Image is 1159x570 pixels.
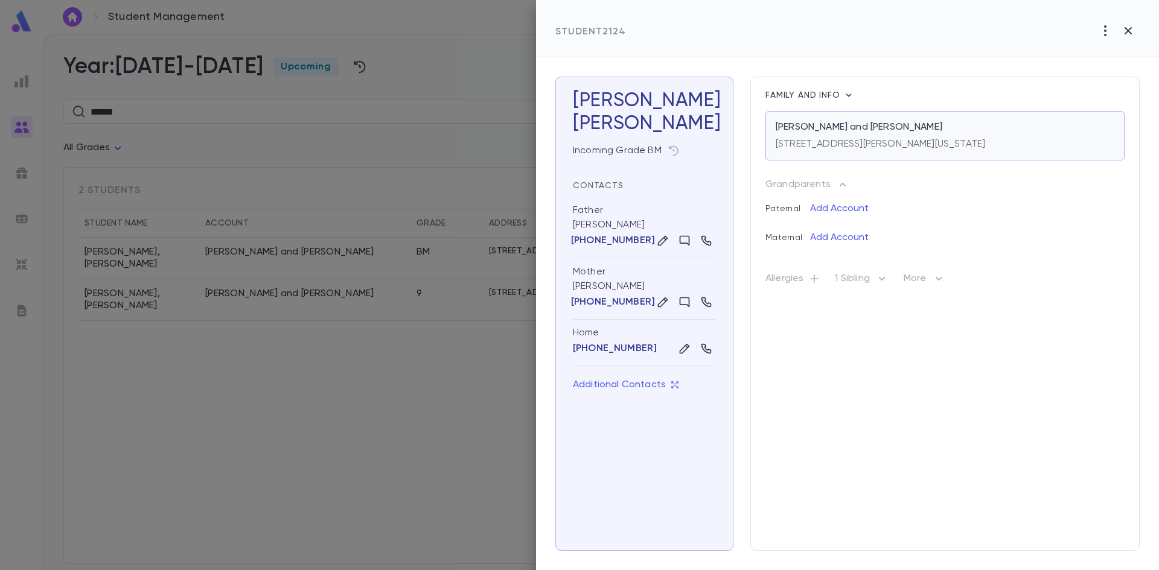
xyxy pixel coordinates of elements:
button: Add Account [810,228,869,247]
p: [PERSON_NAME] and [PERSON_NAME] [776,121,942,133]
div: Home [573,327,716,339]
p: Allergies [765,273,820,290]
div: [PERSON_NAME] [573,112,716,135]
button: Add Account [810,199,869,218]
p: 1 Sibling [835,271,889,291]
span: Family and info [765,91,843,100]
div: [PERSON_NAME] [573,197,716,258]
div: Mother [573,265,605,278]
div: [PERSON_NAME] [573,258,716,320]
div: Father [573,204,603,217]
span: Student 2124 [555,27,626,37]
p: Grandparents [765,179,831,191]
p: Maternal [765,223,810,242]
p: More [904,271,946,291]
p: [PHONE_NUMBER] [571,235,655,247]
p: Additional Contacts [573,379,679,391]
button: [PHONE_NUMBER] [573,343,657,355]
p: [PHONE_NUMBER] [571,296,655,308]
div: Incoming Grade BM [573,141,716,160]
button: [PHONE_NUMBER] [573,296,653,308]
p: Paternal [765,194,810,214]
p: [STREET_ADDRESS][PERSON_NAME][US_STATE] [776,138,985,150]
span: Contacts [573,182,624,190]
h3: [PERSON_NAME] [573,89,716,135]
button: Additional Contacts [573,373,679,396]
button: Grandparents [765,175,849,194]
button: [PHONE_NUMBER] [573,235,653,247]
